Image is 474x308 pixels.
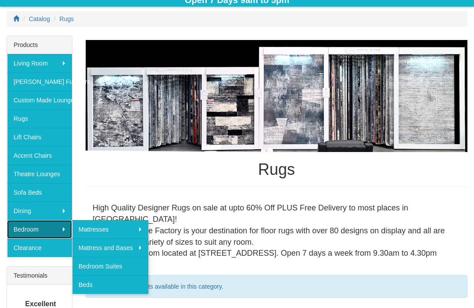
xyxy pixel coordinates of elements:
a: Catalog [29,15,50,22]
a: Bedroom [7,220,72,239]
a: Bedroom Suites [72,257,148,275]
a: Mattresses [72,220,148,239]
a: Theatre Lounges [7,165,72,183]
a: Custom Made Lounges [7,91,72,109]
div: Testimonials [7,267,72,285]
a: Sofa Beds [7,183,72,202]
a: Clearance [7,239,72,257]
a: Accent Chairs [7,146,72,165]
a: Living Room [7,54,72,72]
img: Rugs [86,40,467,152]
a: Rugs [7,109,72,128]
div: High Quality Designer Rugs on sale at upto 60% Off PLUS Free Delivery to most places in [GEOGRAPH... [86,196,467,266]
a: [PERSON_NAME] Furniture [7,72,72,91]
a: Beds [72,275,148,294]
div: Products [7,36,72,54]
a: Lift Chairs [7,128,72,146]
a: Dining [7,202,72,220]
h1: Rugs [86,161,467,178]
a: Rugs [60,15,74,22]
div: There are no products available in this category. [86,275,467,298]
a: Mattress and Bases [72,239,148,257]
